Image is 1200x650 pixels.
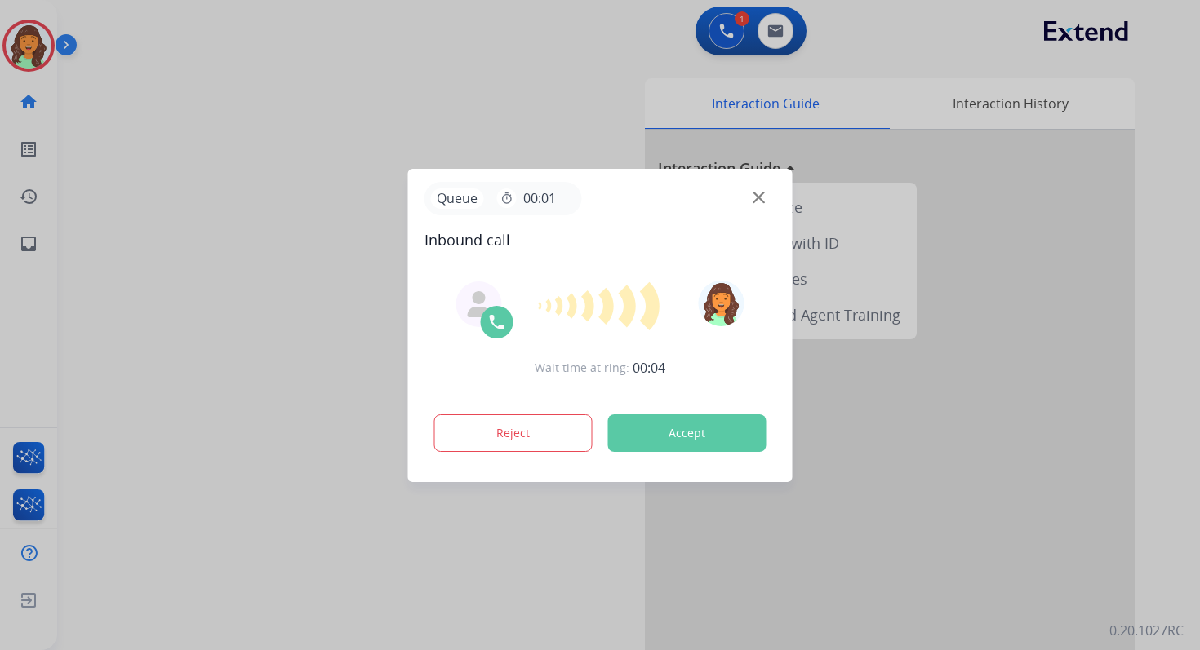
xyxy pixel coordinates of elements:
[535,360,629,376] span: Wait time at ring:
[698,281,744,326] img: avatar
[487,312,507,332] img: call-icon
[633,358,665,378] span: 00:04
[523,188,556,208] span: 00:01
[424,228,776,251] span: Inbound call
[753,191,765,203] img: close-button
[434,414,593,452] button: Reject
[466,291,492,317] img: agent-avatar
[1109,621,1184,640] p: 0.20.1027RC
[500,192,513,205] mat-icon: timer
[431,188,484,209] p: Queue
[608,414,767,452] button: Accept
